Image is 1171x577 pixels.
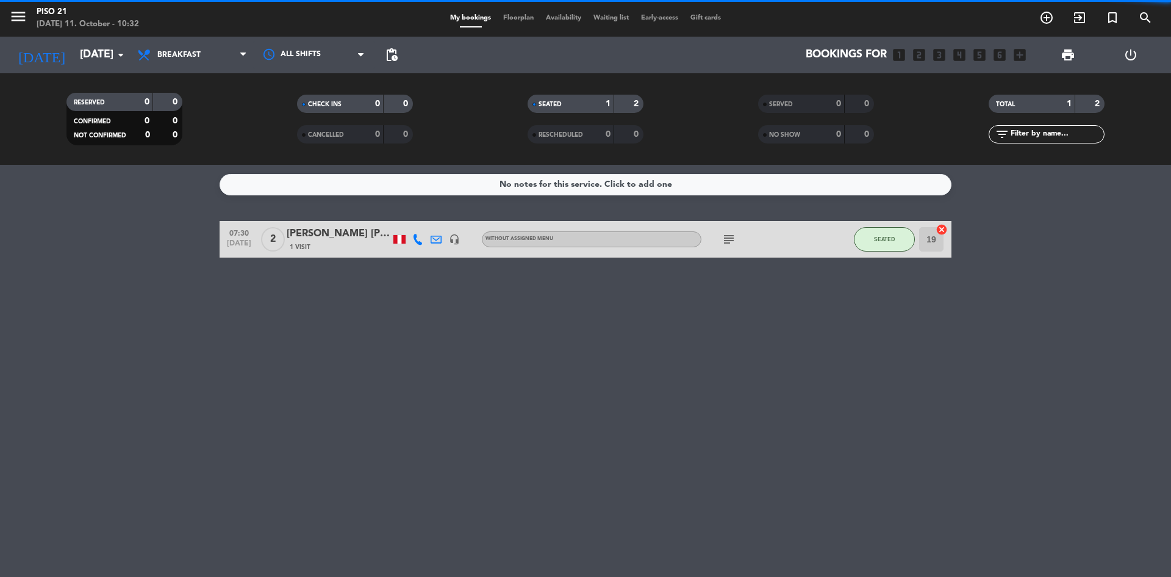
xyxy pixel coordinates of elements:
i: looks_one [891,47,907,63]
strong: 0 [836,100,841,108]
strong: 0 [403,100,410,108]
strong: 1 [1067,100,1072,108]
i: headset_mic [449,234,460,245]
i: filter_list [995,127,1009,142]
i: search [1138,10,1153,25]
strong: 2 [634,100,641,108]
span: SEATED [874,236,895,242]
div: Piso 21 [37,6,139,18]
span: NO SHOW [769,132,800,138]
span: Bookings for [806,49,887,61]
strong: 0 [173,131,180,139]
div: LOG OUT [1099,37,1162,73]
span: NOT CONFIRMED [74,132,126,139]
span: Availability [540,15,587,21]
strong: 0 [145,117,149,125]
strong: 2 [1095,100,1102,108]
span: BOOK TABLE [1030,7,1063,28]
strong: 0 [145,98,149,106]
strong: 0 [145,131,150,139]
span: 2 [261,227,285,252]
strong: 0 [836,130,841,139]
span: 07:30 [224,225,254,239]
strong: 0 [864,100,872,108]
i: add_circle_outline [1039,10,1054,25]
span: RESERVED [74,100,105,106]
span: RESCHEDULED [539,132,583,138]
i: menu [9,7,27,26]
i: looks_6 [992,47,1008,63]
strong: 0 [375,130,380,139]
i: looks_3 [931,47,947,63]
span: CONFIRMED [74,118,111,125]
i: arrow_drop_down [113,48,128,62]
span: print [1061,48,1075,62]
i: add_box [1012,47,1028,63]
span: Early-access [635,15,684,21]
span: Gift cards [684,15,727,21]
span: SEARCH [1129,7,1162,28]
strong: 0 [634,130,641,139]
div: [DATE] 11. October - 10:32 [37,18,139,31]
i: looks_4 [951,47,967,63]
strong: 0 [375,100,380,108]
strong: 0 [606,130,611,139]
span: pending_actions [384,48,399,62]
i: looks_two [911,47,927,63]
span: Without assigned menu [485,236,553,241]
span: Special reservation [1096,7,1129,28]
div: [PERSON_NAME] [PERSON_NAME] [287,226,390,242]
i: turned_in_not [1105,10,1120,25]
span: Floorplan [497,15,540,21]
input: Filter by name... [1009,128,1104,141]
strong: 0 [173,117,180,125]
i: looks_5 [972,47,987,63]
button: SEATED [854,227,915,252]
strong: 0 [173,98,180,106]
span: TOTAL [996,101,1015,107]
span: My bookings [444,15,497,21]
strong: 0 [864,130,872,139]
span: CANCELLED [308,132,344,138]
span: CHECK INS [308,101,342,107]
i: subject [722,232,736,247]
span: Waiting list [587,15,635,21]
button: menu [9,7,27,30]
span: [DATE] [224,239,254,253]
span: 1 Visit [290,242,310,252]
i: cancel [936,223,948,236]
span: Breakfast [157,51,201,59]
div: No notes for this service. Click to add one [500,178,672,192]
i: exit_to_app [1072,10,1087,25]
span: SEATED [539,101,562,107]
i: power_settings_new [1123,48,1138,62]
span: SERVED [769,101,793,107]
strong: 0 [403,130,410,139]
strong: 1 [606,100,611,108]
i: [DATE] [9,42,74,68]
